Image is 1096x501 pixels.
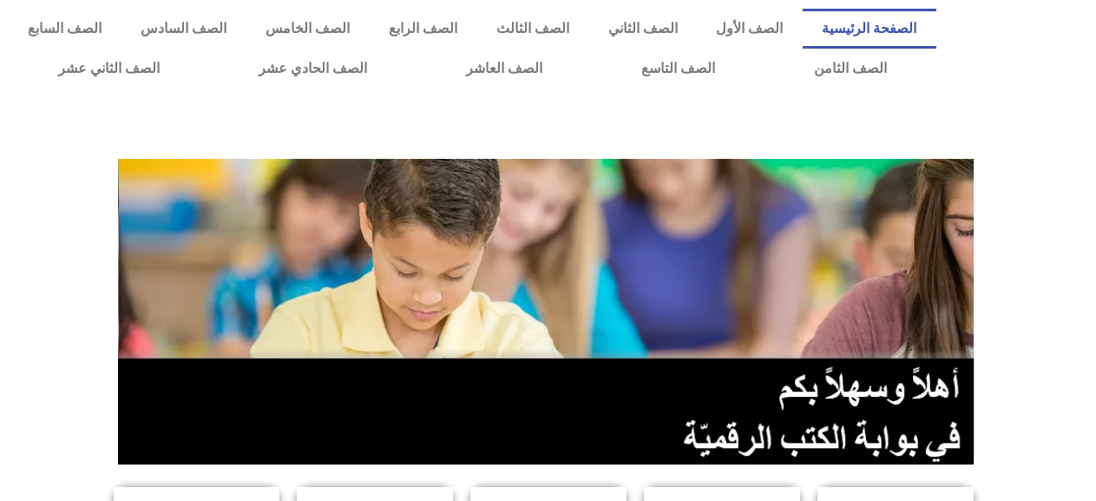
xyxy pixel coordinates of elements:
[417,49,592,89] a: الصف العاشر
[246,9,370,49] a: الصف الخامس
[9,49,209,89] a: الصف الثاني عشر
[9,9,121,49] a: الصف السابع
[588,9,697,49] a: الصف الثاني
[765,49,936,89] a: الصف الثامن
[803,9,936,49] a: الصفحة الرئيسية
[370,9,477,49] a: الصف الرابع
[697,9,803,49] a: الصف الأول
[592,49,765,89] a: الصف التاسع
[121,9,246,49] a: الصف السادس
[476,9,588,49] a: الصف الثالث
[209,49,417,89] a: الصف الحادي عشر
